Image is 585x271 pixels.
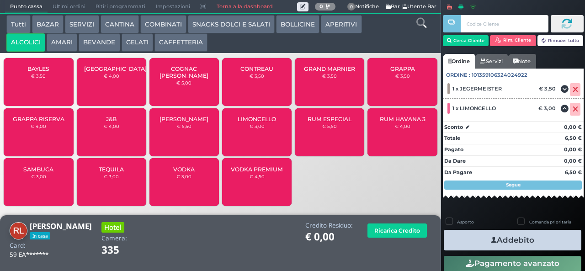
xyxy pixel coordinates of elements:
a: Note [508,54,536,69]
button: Addebito [444,230,581,250]
a: Ordine [443,54,475,69]
h4: Credito Residuo: [305,222,353,229]
b: 0 [319,3,323,10]
span: Ordine : [446,71,470,79]
span: COGNAC [PERSON_NAME] [157,65,212,79]
button: APERITIVI [321,15,362,33]
span: RUM HAVANA 3 [380,116,425,122]
button: SERVIZI [65,15,99,33]
small: € 4,50 [250,174,265,179]
h4: Card: [10,242,26,249]
span: 1 x LIMONCELLO [452,105,496,112]
span: RUM ESPECIAL [308,116,351,122]
strong: 0,00 € [564,158,582,164]
small: € 5,50 [322,123,337,129]
button: BAZAR [32,15,64,33]
h1: € 0,00 [305,231,353,243]
span: 0 [347,3,356,11]
b: [PERSON_NAME] [30,221,92,231]
button: BEVANDE [79,33,120,52]
button: Tutti [6,15,31,33]
div: € 3,50 [537,85,560,92]
small: € 4,00 [31,123,46,129]
span: VODKA PREMIUM [231,166,283,173]
button: ALCOLICI [6,33,45,52]
small: € 3,00 [104,174,119,179]
strong: 6,50 € [565,169,582,175]
a: Torna alla dashboard [211,0,277,13]
span: SAMBUCA [23,166,53,173]
strong: 0,00 € [564,146,582,153]
strong: 6,50 € [565,135,582,141]
strong: Pagato [444,146,463,153]
small: € 3,50 [322,73,337,79]
span: J&B [106,116,117,122]
span: TEQUILA [99,166,124,173]
span: [PERSON_NAME] [160,116,208,122]
button: Cerca Cliente [443,35,489,46]
span: In casa [30,232,50,239]
span: Ultimi ordini [48,0,90,13]
span: BAYLES [27,65,49,72]
div: € 3,00 [537,105,560,112]
span: CONTREAU [240,65,273,72]
strong: Segue [506,182,521,188]
button: Rim. Cliente [490,35,536,46]
span: 1 x JEGERMEISTER [452,85,502,92]
strong: Totale [444,135,460,141]
span: Punto cassa [5,0,48,13]
small: € 4,00 [104,123,119,129]
span: GRAND MARNIER [304,65,355,72]
small: € 5,50 [177,123,191,129]
img: Rosa Lombardi [10,222,27,240]
button: AMARI [47,33,77,52]
small: € 3,00 [31,174,46,179]
button: BOLLICINE [276,15,319,33]
small: € 3,50 [395,73,410,79]
button: Rimuovi tutto [537,35,584,46]
button: Ricarica Credito [367,223,427,238]
small: € 5,00 [176,80,191,85]
small: € 3,50 [31,73,46,79]
span: GRAPPA [390,65,415,72]
input: Codice Cliente [461,15,548,32]
span: [GEOGRAPHIC_DATA] [84,65,147,72]
span: Ritiri programmati [90,0,150,13]
button: CAFFETTERIA [154,33,207,52]
small: € 3,00 [176,174,191,179]
strong: Sconto [444,123,463,131]
span: VODKA [173,166,195,173]
label: Comanda prioritaria [529,219,571,225]
h4: Camera: [101,235,127,242]
button: CANTINA [101,15,139,33]
h1: 335 [101,244,145,256]
button: GELATI [122,33,153,52]
strong: Da Pagare [444,169,472,175]
small: € 3,00 [250,123,265,129]
span: 101359106324024922 [472,71,527,79]
strong: Da Dare [444,158,466,164]
span: Impostazioni [151,0,195,13]
small: € 4,00 [395,123,410,129]
small: € 4,00 [104,73,119,79]
strong: 0,00 € [564,124,582,130]
label: Asporto [457,219,474,225]
a: Servizi [475,54,508,69]
button: SNACKS DOLCI E SALATI [188,15,275,33]
span: LIMONCELLO [238,116,276,122]
h3: Hotel [101,222,124,233]
span: GRAPPA RISERVA [13,116,64,122]
small: € 3,50 [250,73,264,79]
button: COMBINATI [140,15,186,33]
